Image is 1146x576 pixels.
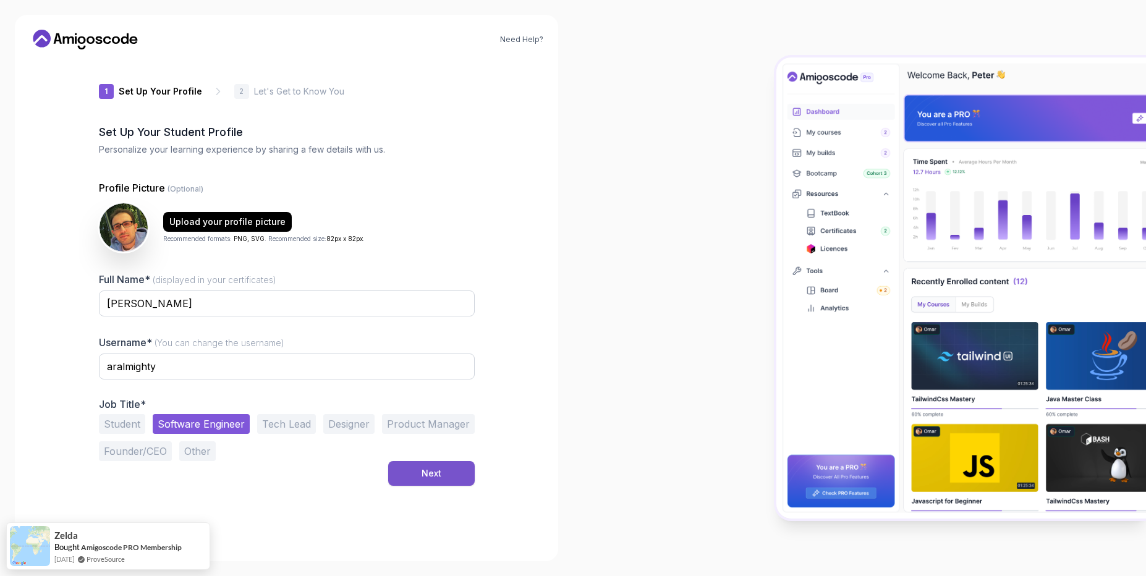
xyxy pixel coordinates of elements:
[30,30,141,49] a: Home link
[388,461,475,486] button: Next
[99,180,475,195] p: Profile Picture
[100,203,148,252] img: user profile image
[153,274,276,285] span: (displayed in your certificates)
[179,441,216,461] button: Other
[163,234,365,244] p: Recommended formats: . Recommended size: .
[155,337,284,348] span: (You can change the username)
[99,414,145,434] button: Student
[10,526,50,566] img: provesource social proof notification image
[234,235,265,242] span: PNG, SVG
[99,143,475,156] p: Personalize your learning experience by sharing a few details with us.
[326,235,363,242] span: 82px x 82px
[422,467,441,480] div: Next
[99,354,475,379] input: Enter your Username
[163,212,292,232] button: Upload your profile picture
[776,57,1146,519] img: Amigoscode Dashboard
[99,336,284,349] label: Username*
[169,216,286,228] div: Upload your profile picture
[54,542,80,552] span: Bought
[99,273,276,286] label: Full Name*
[87,554,125,564] a: ProveSource
[168,184,203,193] span: (Optional)
[104,88,108,95] p: 1
[257,414,316,434] button: Tech Lead
[99,290,475,316] input: Enter your Full Name
[239,88,244,95] p: 2
[119,85,202,98] p: Set Up Your Profile
[99,398,475,410] p: Job Title*
[99,441,172,461] button: Founder/CEO
[153,414,250,434] button: Software Engineer
[254,85,344,98] p: Let's Get to Know You
[323,414,375,434] button: Designer
[54,554,74,564] span: [DATE]
[81,543,182,552] a: Amigoscode PRO Membership
[99,124,475,141] h2: Set Up Your Student Profile
[500,35,543,44] a: Need Help?
[382,414,475,434] button: Product Manager
[54,530,78,541] span: Zelda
